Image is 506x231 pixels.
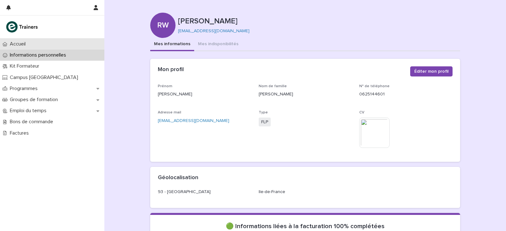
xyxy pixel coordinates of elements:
p: 🟢 Informations liées à la facturation 100% complétées [158,222,453,230]
a: [EMAIL_ADDRESS][DOMAIN_NAME] [178,29,250,33]
h2: Géolocalisation [158,174,198,181]
p: Accueil [7,41,31,47]
p: Groupes de formation [7,97,63,103]
span: Prénom [158,84,172,88]
p: Informations personnelles [7,52,71,58]
span: Adresse mail [158,111,181,114]
span: CV [359,111,364,114]
span: N° de téléphone [359,84,390,88]
button: Mes informations [150,38,194,51]
p: [PERSON_NAME] [178,17,458,26]
span: Éditer mon profil [414,68,448,75]
span: Nom de famille [259,84,287,88]
a: [EMAIL_ADDRESS][DOMAIN_NAME] [158,119,229,123]
p: Campus [GEOGRAPHIC_DATA] [7,75,83,81]
p: [PERSON_NAME] [158,91,251,98]
span: FLP [259,118,271,127]
h2: Mon profil [158,66,184,73]
p: Factures [7,130,34,136]
p: Emploi du temps [7,108,52,114]
p: Kit Formateur [7,63,44,69]
p: 0625144601 [359,91,453,98]
img: K0CqGN7SDeD6s4JG8KQk [5,21,40,33]
button: Éditer mon profil [410,66,453,76]
p: 93 - [GEOGRAPHIC_DATA] [158,189,251,195]
p: [PERSON_NAME] [259,91,352,98]
p: Ile-de-France [259,189,352,195]
span: Type [259,111,268,114]
button: Mes indisponibilités [194,38,242,51]
p: Programmes [7,86,43,92]
p: Bons de commande [7,119,58,125]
